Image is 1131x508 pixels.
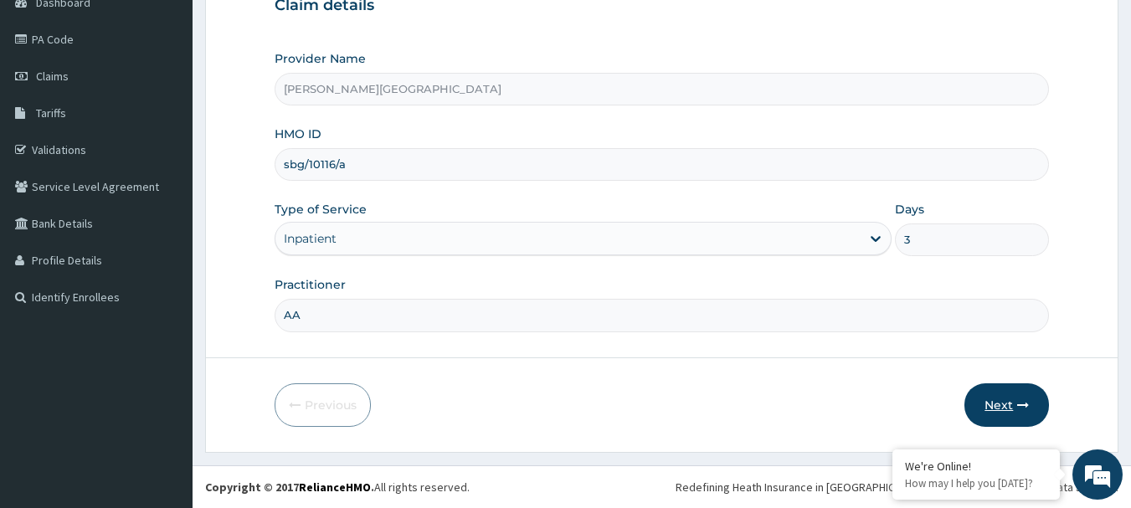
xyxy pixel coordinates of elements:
div: Chat with us now [87,94,281,115]
span: We're online! [97,149,231,318]
label: Practitioner [275,276,346,293]
a: RelianceHMO [299,480,371,495]
button: Next [964,383,1049,427]
input: Enter Name [275,299,1050,331]
button: Previous [275,383,371,427]
input: Enter HMO ID [275,148,1050,181]
p: How may I help you today? [905,476,1047,490]
footer: All rights reserved. [193,465,1131,508]
div: Minimize live chat window [275,8,315,49]
span: Tariffs [36,105,66,121]
div: Inpatient [284,230,337,247]
label: Days [895,201,924,218]
div: Redefining Heath Insurance in [GEOGRAPHIC_DATA] using Telemedicine and Data Science! [676,479,1118,495]
div: We're Online! [905,459,1047,474]
img: d_794563401_company_1708531726252_794563401 [31,84,68,126]
textarea: Type your message and hit 'Enter' [8,334,319,393]
label: HMO ID [275,126,321,142]
label: Provider Name [275,50,366,67]
strong: Copyright © 2017 . [205,480,374,495]
label: Type of Service [275,201,367,218]
span: Claims [36,69,69,84]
